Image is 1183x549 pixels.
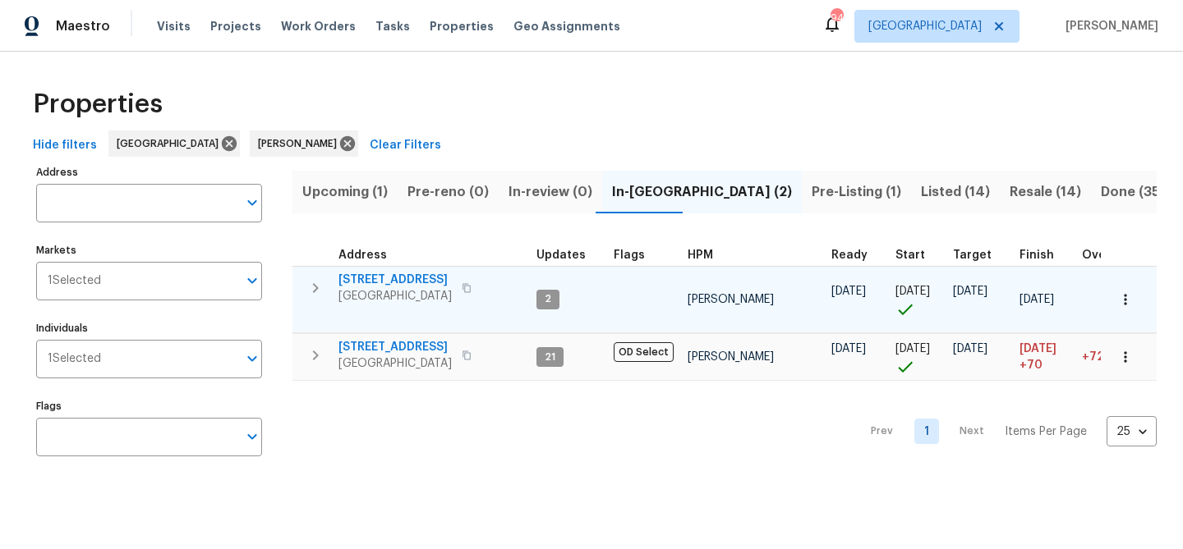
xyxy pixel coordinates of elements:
span: HPM [688,249,713,261]
span: Target [953,249,992,261]
div: [GEOGRAPHIC_DATA] [108,130,240,157]
span: Tasks [375,21,410,32]
span: [PERSON_NAME] [688,351,774,363]
button: Open [241,191,264,214]
span: Resale (14) [1010,181,1081,204]
span: Flags [614,249,645,261]
p: Items Per Page [1005,423,1087,440]
span: Pre-Listing (1) [812,181,901,204]
div: Earliest renovation start date (first business day after COE or Checkout) [831,249,882,261]
span: In-[GEOGRAPHIC_DATA] (2) [612,181,792,204]
span: +72 [1082,351,1104,363]
button: Open [241,425,264,448]
span: 2 [538,292,558,306]
span: [PERSON_NAME] [258,135,343,152]
span: [DATE] [831,286,866,297]
span: Projects [210,18,261,34]
label: Flags [36,401,262,411]
span: [STREET_ADDRESS] [338,339,452,355]
span: [DATE] [953,343,987,355]
span: Start [895,249,925,261]
span: [DATE] [895,286,930,297]
span: Properties [33,96,163,112]
td: Project started on time [889,334,946,381]
span: Finish [1020,249,1054,261]
div: Actual renovation start date [895,249,940,261]
a: Goto page 1 [914,419,939,444]
button: Open [241,269,264,292]
span: Address [338,249,387,261]
div: Projected renovation finish date [1020,249,1069,261]
div: Target renovation project end date [953,249,1006,261]
span: [GEOGRAPHIC_DATA] [338,288,452,304]
td: Project started on time [889,266,946,333]
span: Geo Assignments [513,18,620,34]
span: [PERSON_NAME] [1059,18,1158,34]
span: [DATE] [953,286,987,297]
span: 21 [538,350,562,364]
span: Done (358) [1101,181,1174,204]
span: Maestro [56,18,110,34]
span: [STREET_ADDRESS] [338,272,452,288]
span: Clear Filters [370,135,441,156]
div: [PERSON_NAME] [250,130,358,157]
span: [GEOGRAPHIC_DATA] [117,135,225,152]
span: 1 Selected [48,274,101,288]
span: Listed (14) [921,181,990,204]
td: 72 day(s) past target finish date [1075,334,1146,381]
button: Open [241,347,264,370]
button: Hide filters [26,130,104,161]
span: 1 Selected [48,352,101,366]
span: OD Select [614,342,674,362]
span: Pre-reno (0) [407,181,489,204]
span: Properties [430,18,494,34]
span: Overall [1082,249,1125,261]
span: [GEOGRAPHIC_DATA] [868,18,982,34]
span: [DATE] [1020,343,1056,355]
nav: Pagination Navigation [855,391,1157,472]
div: Days past target finish date [1082,249,1139,261]
span: +70 [1020,357,1043,373]
label: Address [36,167,262,177]
span: Ready [831,249,868,261]
span: [DATE] [831,343,866,355]
span: [PERSON_NAME] [688,294,774,305]
span: Upcoming (1) [302,181,388,204]
span: [DATE] [895,343,930,355]
span: In-review (0) [509,181,592,204]
td: Scheduled to finish 70 day(s) late [1013,334,1075,381]
label: Markets [36,245,262,255]
span: Updates [536,249,586,261]
span: Hide filters [33,135,97,156]
div: 94 [831,10,842,26]
span: Work Orders [281,18,356,34]
label: Individuals [36,323,262,333]
span: [DATE] [1020,294,1054,305]
span: [GEOGRAPHIC_DATA] [338,355,452,372]
button: Clear Filters [363,130,448,161]
span: Visits [157,18,191,34]
div: 25 [1107,410,1157,453]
